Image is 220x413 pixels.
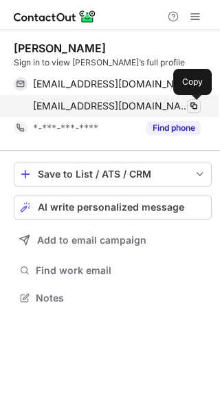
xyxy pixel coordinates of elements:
span: [EMAIL_ADDRESS][DOMAIN_NAME] [33,78,190,90]
span: Add to email campaign [37,235,146,246]
div: Sign in to view [PERSON_NAME]’s full profile [14,56,212,69]
span: [EMAIL_ADDRESS][DOMAIN_NAME] [33,100,190,112]
button: Find work email [14,261,212,280]
button: Add to email campaign [14,228,212,253]
div: [PERSON_NAME] [14,41,106,55]
button: save-profile-one-click [14,162,212,187]
span: AI write personalized message [38,202,184,213]
div: Save to List / ATS / CRM [38,169,188,180]
span: Notes [36,292,206,304]
span: Find work email [36,264,206,277]
img: ContactOut v5.3.10 [14,8,96,25]
button: Reveal Button [146,121,201,135]
button: Notes [14,288,212,308]
button: AI write personalized message [14,195,212,220]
